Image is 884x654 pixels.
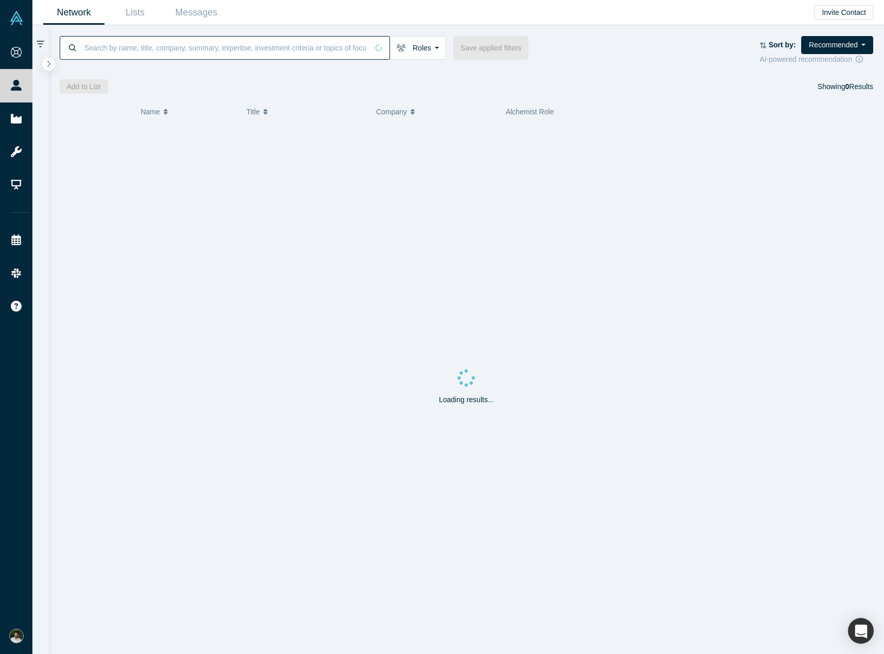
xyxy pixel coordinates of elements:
[439,394,494,405] p: Loading results...
[140,101,160,123] span: Name
[9,629,24,643] img: Marcus Virginia's Account
[845,82,873,91] span: Results
[43,1,104,25] a: Network
[246,101,365,123] button: Title
[818,79,873,94] div: Showing
[9,11,24,25] img: Alchemist Vault Logo
[506,108,554,116] span: Alchemist Role
[83,36,368,60] input: Search by name, title, company, summary, expertise, investment criteria or topics of focus
[60,79,108,94] button: Add to List
[140,101,236,123] button: Name
[453,36,528,60] button: Save applied filters
[390,36,446,60] button: Roles
[815,5,873,20] button: Invite Contact
[845,82,850,91] strong: 0
[376,101,495,123] button: Company
[166,1,227,25] a: Messages
[801,36,873,54] button: Recommended
[246,101,260,123] span: Title
[759,54,873,65] div: AI-powered recommendation
[104,1,166,25] a: Lists
[769,41,796,49] strong: Sort by:
[376,101,407,123] span: Company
